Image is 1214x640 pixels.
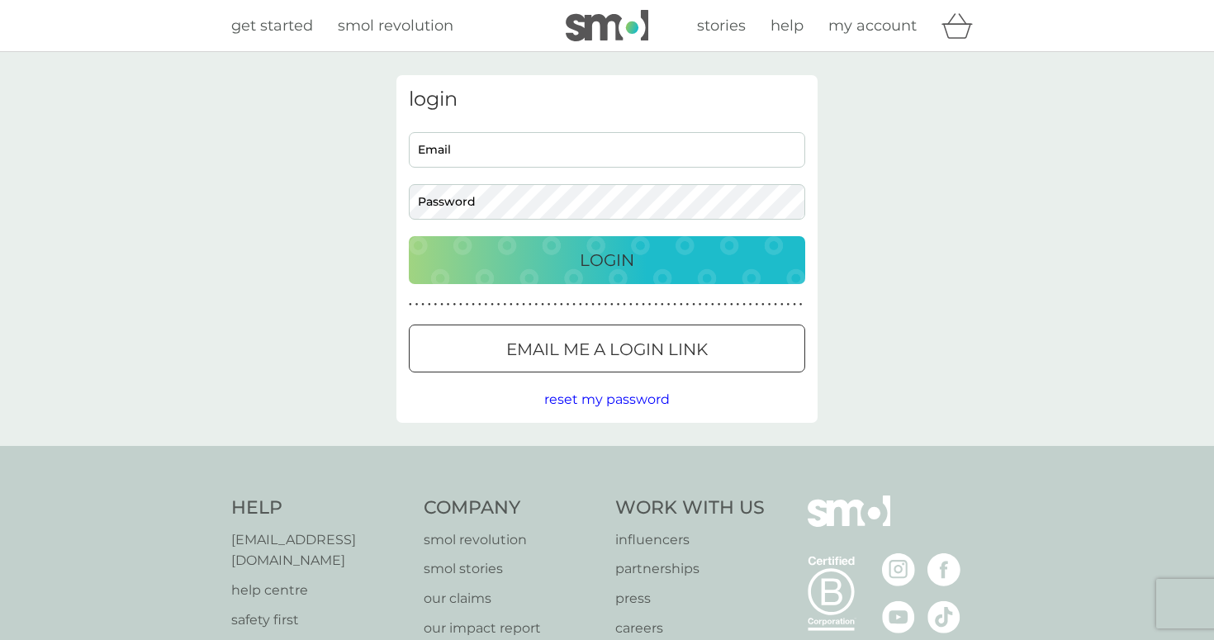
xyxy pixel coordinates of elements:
[742,301,746,309] p: ●
[497,301,500,309] p: ●
[704,301,708,309] p: ●
[424,529,600,551] a: smol revolution
[673,301,676,309] p: ●
[723,301,727,309] p: ●
[424,558,600,580] a: smol stories
[799,301,803,309] p: ●
[424,495,600,521] h4: Company
[615,495,765,521] h4: Work With Us
[615,618,765,639] a: careers
[686,301,690,309] p: ●
[771,17,804,35] span: help
[586,301,589,309] p: ●
[718,301,721,309] p: ●
[522,301,525,309] p: ●
[424,588,600,609] a: our claims
[808,495,890,552] img: smol
[338,17,453,35] span: smol revolution
[629,301,633,309] p: ●
[572,301,576,309] p: ●
[466,301,469,309] p: ●
[604,301,607,309] p: ●
[478,301,481,309] p: ●
[567,301,570,309] p: ●
[615,588,765,609] a: press
[231,495,407,521] h4: Help
[828,14,917,38] a: my account
[661,301,664,309] p: ●
[793,301,796,309] p: ●
[231,529,407,571] a: [EMAIL_ADDRESS][DOMAIN_NAME]
[749,301,752,309] p: ●
[697,17,746,35] span: stories
[447,301,450,309] p: ●
[697,14,746,38] a: stories
[771,14,804,38] a: help
[440,301,443,309] p: ●
[927,600,960,633] img: visit the smol Tiktok page
[882,600,915,633] img: visit the smol Youtube page
[610,301,614,309] p: ●
[510,301,513,309] p: ●
[761,301,765,309] p: ●
[941,9,983,42] div: basket
[730,301,733,309] p: ●
[421,301,424,309] p: ●
[231,609,407,631] a: safety first
[617,301,620,309] p: ●
[755,301,758,309] p: ●
[506,336,708,363] p: Email me a login link
[485,301,488,309] p: ●
[535,301,538,309] p: ●
[428,301,431,309] p: ●
[424,618,600,639] a: our impact report
[566,10,648,41] img: smol
[615,529,765,551] p: influencers
[882,553,915,586] img: visit the smol Instagram page
[927,553,960,586] img: visit the smol Facebook page
[472,301,475,309] p: ●
[692,301,695,309] p: ●
[544,389,670,410] button: reset my password
[409,325,805,372] button: Email me a login link
[516,301,519,309] p: ●
[654,301,657,309] p: ●
[491,301,494,309] p: ●
[231,580,407,601] a: help centre
[580,247,634,273] p: Login
[642,301,645,309] p: ●
[615,558,765,580] a: partnerships
[774,301,777,309] p: ●
[591,301,595,309] p: ●
[544,391,670,407] span: reset my password
[541,301,544,309] p: ●
[548,301,551,309] p: ●
[699,301,702,309] p: ●
[231,14,313,38] a: get started
[579,301,582,309] p: ●
[680,301,683,309] p: ●
[667,301,671,309] p: ●
[529,301,532,309] p: ●
[711,301,714,309] p: ●
[409,301,412,309] p: ●
[560,301,563,309] p: ●
[338,14,453,38] a: smol revolution
[434,301,438,309] p: ●
[553,301,557,309] p: ●
[636,301,639,309] p: ●
[828,17,917,35] span: my account
[598,301,601,309] p: ●
[780,301,784,309] p: ●
[409,88,805,111] h3: login
[623,301,626,309] p: ●
[737,301,740,309] p: ●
